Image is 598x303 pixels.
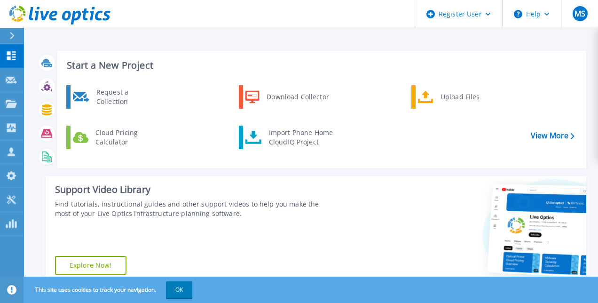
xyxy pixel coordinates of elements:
a: Cloud Pricing Calculator [66,126,163,149]
a: View More [531,131,574,140]
a: Download Collector [239,85,335,109]
div: Import Phone Home CloudIQ Project [264,128,338,147]
h3: Start a New Project [67,60,574,71]
div: Find tutorials, instructional guides and other support videos to help you make the most of your L... [55,199,336,218]
a: Explore Now! [55,256,126,275]
span: MS [574,10,585,17]
div: Request a Collection [92,88,160,106]
div: Download Collector [262,88,333,106]
a: Request a Collection [66,85,163,109]
div: Upload Files [436,88,505,106]
div: Cloud Pricing Calculator [91,128,160,147]
span: This site uses cookies to track your navigation. [26,281,192,298]
button: OK [166,281,192,298]
div: Support Video Library [55,183,336,196]
a: Upload Files [411,85,508,109]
